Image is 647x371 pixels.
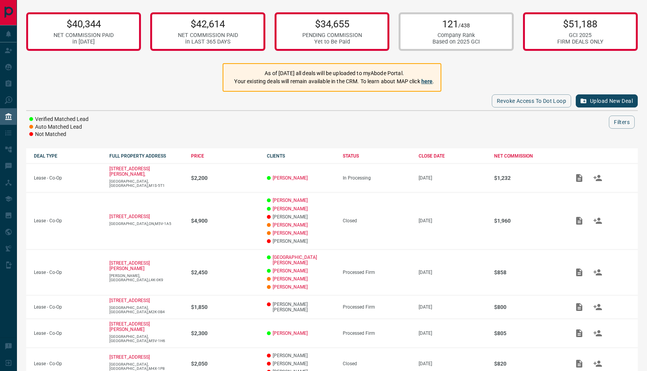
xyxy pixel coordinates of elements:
p: $2,200 [191,175,259,181]
p: Your existing deals will remain available in the CRM. To learn about MAP click . [234,77,434,86]
button: Revoke Access to Dot Loop [492,94,571,107]
p: Lease - Co-Op [34,331,102,336]
a: [PERSON_NAME] [273,284,308,290]
p: 121 [432,18,480,30]
p: $1,960 [494,218,562,224]
div: PRICE [191,153,259,159]
p: [DATE] [419,270,486,275]
a: [PERSON_NAME] [273,276,308,282]
p: Lease - Co-Op [34,304,102,310]
p: $2,300 [191,330,259,336]
li: Not Matched [29,131,89,138]
div: DEAL TYPE [34,153,102,159]
div: Company Rank [432,32,480,39]
div: NET COMMISSION [494,153,562,159]
p: $34,655 [302,18,362,30]
div: Based on 2025 GCI [432,39,480,45]
div: FULL PROPERTY ADDRESS [109,153,183,159]
span: Match Clients [588,330,607,336]
span: Add / View Documents [570,269,588,275]
div: CLOSE DATE [419,153,486,159]
p: [DATE] [419,218,486,223]
p: As of [DATE] all deals will be uploaded to myAbode Portal. [234,69,434,77]
div: PENDING COMMISSION [302,32,362,39]
p: $800 [494,304,562,310]
div: Closed [343,361,411,366]
div: in LAST 365 DAYS [178,39,238,45]
a: [PERSON_NAME] [273,268,308,274]
a: [PERSON_NAME] [273,230,308,236]
p: [PERSON_NAME] [267,214,335,220]
p: $2,050 [191,361,259,367]
li: Verified Matched Lead [29,116,89,123]
a: [STREET_ADDRESS][PERSON_NAME], [109,166,150,177]
a: [STREET_ADDRESS] [109,354,150,360]
p: [GEOGRAPHIC_DATA],[GEOGRAPHIC_DATA],M4X-1P8 [109,362,183,371]
button: Filters [609,116,635,129]
p: [DATE] [419,175,486,181]
span: Match Clients [588,304,607,309]
p: [STREET_ADDRESS][PERSON_NAME] [109,321,150,332]
p: $805 [494,330,562,336]
p: $42,614 [178,18,238,30]
span: Match Clients [588,269,607,275]
span: Match Clients [588,175,607,180]
span: Add / View Documents [570,175,588,180]
a: [PERSON_NAME] [273,222,308,228]
p: [STREET_ADDRESS] [109,298,150,303]
li: Auto Matched Lead [29,123,89,131]
a: [PERSON_NAME] [273,206,308,212]
p: $2,450 [191,269,259,275]
div: NET COMMISSION PAID [54,32,114,39]
p: Lease - Co-Op [34,175,102,181]
a: [PERSON_NAME] [273,175,308,181]
div: NET COMMISSION PAID [178,32,238,39]
p: $820 [494,361,562,367]
p: Lease - Co-Op [34,218,102,223]
div: CLIENTS [267,153,335,159]
p: Lease - Co-Op [34,361,102,366]
span: Match Clients [588,361,607,366]
span: Match Clients [588,218,607,223]
p: [DATE] [419,331,486,336]
span: Add / View Documents [570,304,588,309]
p: [PERSON_NAME] [PERSON_NAME] [267,302,335,312]
a: here [421,78,433,84]
a: [PERSON_NAME] [273,198,308,203]
button: Upload New Deal [576,94,638,107]
div: Processed Firm [343,304,411,310]
div: Yet to Be Paid [302,39,362,45]
p: [DATE] [419,361,486,366]
p: $40,344 [54,18,114,30]
div: In Processing [343,175,411,181]
a: [STREET_ADDRESS][PERSON_NAME] [109,260,150,271]
p: $4,900 [191,218,259,224]
span: /438 [458,22,470,29]
p: [PERSON_NAME] [267,361,335,366]
p: [PERSON_NAME] [267,353,335,358]
a: [STREET_ADDRESS] [109,214,150,219]
a: [PERSON_NAME] [273,331,308,336]
div: FIRM DEALS ONLY [557,39,603,45]
a: [GEOGRAPHIC_DATA] [PERSON_NAME] [273,255,335,265]
p: $1,232 [494,175,562,181]
p: Lease - Co-Op [34,270,102,275]
span: Add / View Documents [570,218,588,223]
p: $858 [494,269,562,275]
div: Processed Firm [343,270,411,275]
p: [PERSON_NAME],[GEOGRAPHIC_DATA],L4K-0K9 [109,274,183,282]
p: [DATE] [419,304,486,310]
p: [GEOGRAPHIC_DATA],ON,M5V-1A5 [109,222,183,226]
p: [PERSON_NAME] [267,238,335,244]
div: Processed Firm [343,331,411,336]
span: Add / View Documents [570,330,588,336]
div: Closed [343,218,411,223]
div: in [DATE] [54,39,114,45]
p: $1,850 [191,304,259,310]
p: [GEOGRAPHIC_DATA],[GEOGRAPHIC_DATA],M5V-1H6 [109,334,183,343]
span: Add / View Documents [570,361,588,366]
